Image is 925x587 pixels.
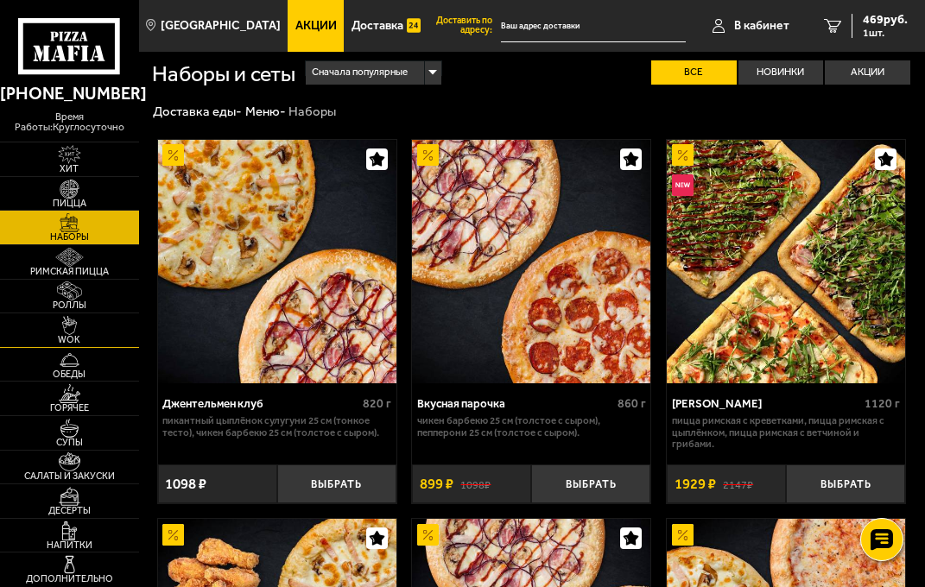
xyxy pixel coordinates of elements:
span: 860 г [618,396,646,411]
span: Доставить по адресу: [428,16,501,35]
a: АкционныйНовинкаМама Миа [667,140,905,383]
span: Сначала популярные [312,59,408,86]
span: [GEOGRAPHIC_DATA] [161,20,281,32]
button: Выбрать [277,464,396,502]
label: Все [651,60,737,85]
img: Акционный [162,144,184,166]
a: Меню- [245,104,286,119]
span: 820 г [363,396,391,411]
img: Акционный [672,524,694,546]
img: Джентельмен клуб [158,140,396,383]
div: Наборы [288,104,336,121]
button: Выбрать [786,464,905,502]
div: [PERSON_NAME] [672,397,860,411]
s: 2147 ₽ [723,477,753,490]
span: В кабинет [734,20,789,32]
p: Пикантный цыплёнок сулугуни 25 см (тонкое тесто), Чикен Барбекю 25 см (толстое с сыром). [162,415,390,439]
span: 1098 ₽ [165,477,206,491]
a: АкционныйВкусная парочка [412,140,650,383]
p: Чикен Барбекю 25 см (толстое с сыром), Пепперони 25 см (толстое с сыром). [417,415,645,439]
img: 15daf4d41897b9f0e9f617042186c801.svg [407,15,421,36]
img: Акционный [672,144,694,166]
span: 1120 г [865,396,900,411]
span: 1929 ₽ [675,477,716,491]
span: 469 руб. [863,14,908,26]
div: Вкусная парочка [417,397,612,411]
button: Выбрать [531,464,650,502]
div: Джентельмен клуб [162,397,358,411]
img: Вкусная парочка [412,140,650,383]
h1: Наборы и сеты [152,63,295,85]
a: АкционныйДжентельмен клуб [158,140,396,383]
label: Акции [825,60,910,85]
img: Акционный [417,144,439,166]
input: Ваш адрес доставки [501,10,686,42]
span: 899 ₽ [420,477,453,491]
img: Акционный [162,524,184,546]
p: Пицца Римская с креветками, Пицца Римская с цыплёнком, Пицца Римская с ветчиной и грибами. [672,415,900,450]
img: Мама Миа [667,140,905,383]
span: Акции [295,20,337,32]
img: Акционный [417,524,439,546]
span: Доставка [352,20,403,32]
span: 1 шт. [863,28,908,38]
img: Новинка [672,174,694,196]
s: 1098 ₽ [460,477,491,490]
a: Доставка еды- [153,104,242,119]
label: Новинки [738,60,824,85]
